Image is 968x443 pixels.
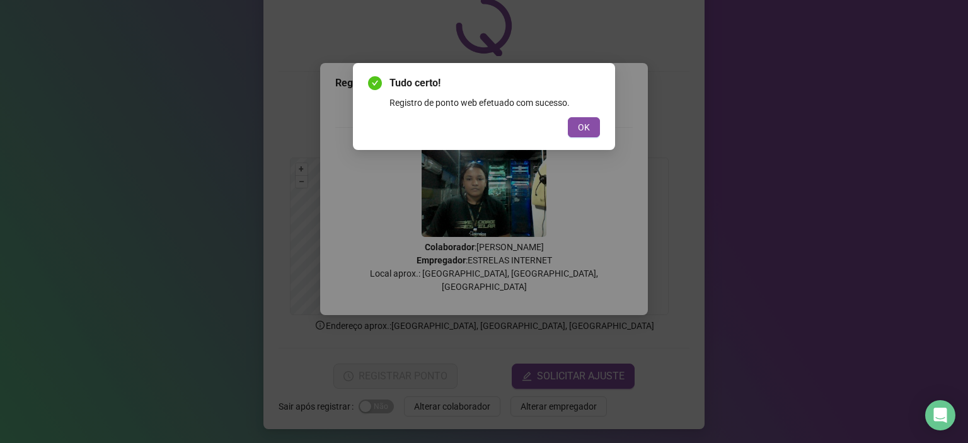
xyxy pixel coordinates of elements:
span: Tudo certo! [389,76,600,91]
div: Registro de ponto web efetuado com sucesso. [389,96,600,110]
span: check-circle [368,76,382,90]
span: OK [578,120,590,134]
button: OK [568,117,600,137]
div: Open Intercom Messenger [925,400,955,430]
